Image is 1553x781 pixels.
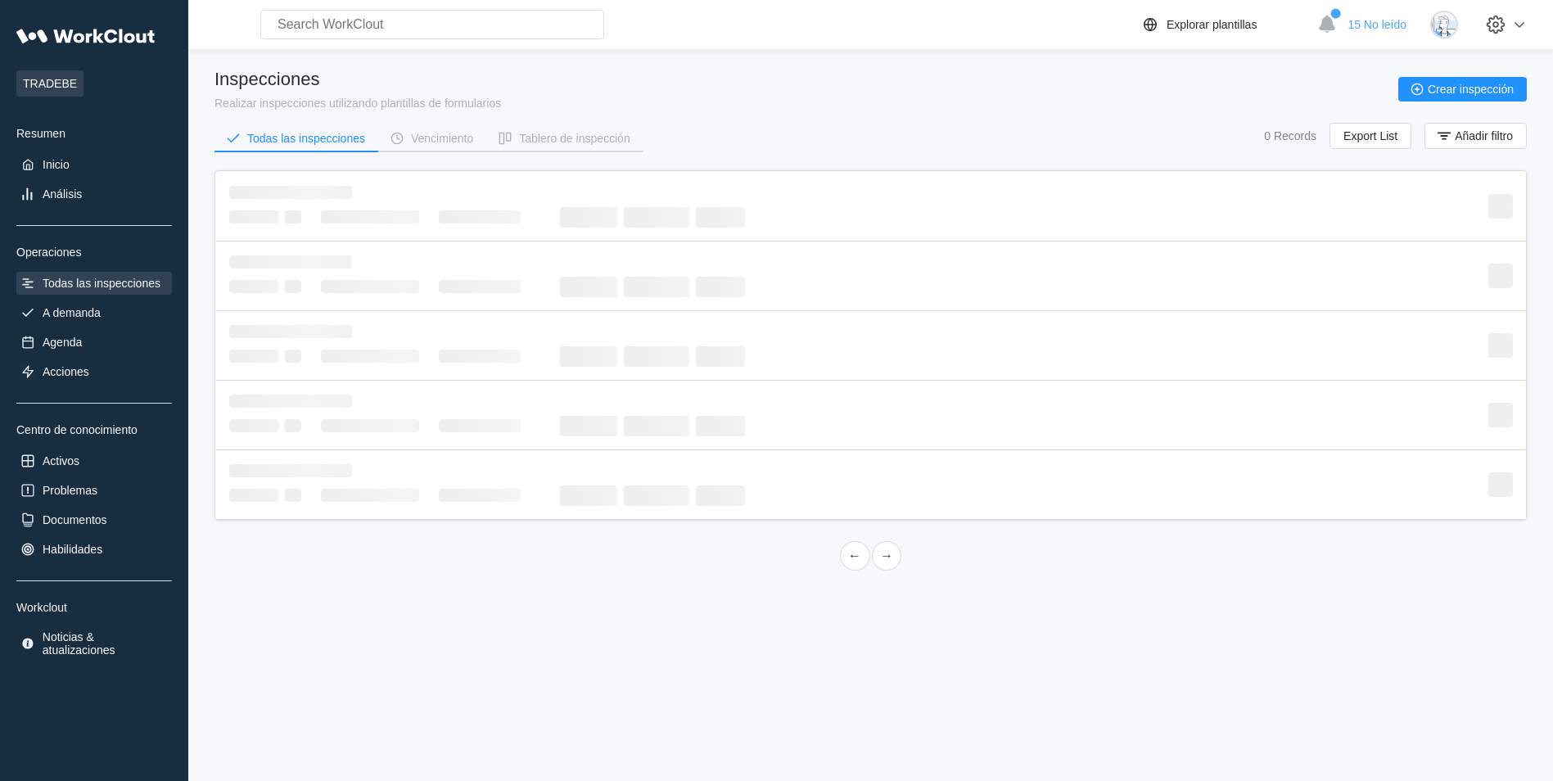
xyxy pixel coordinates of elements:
[43,158,70,171] div: Inicio
[16,538,172,561] a: Habilidades
[560,207,617,228] span: ‌
[1488,264,1513,288] span: ‌
[1343,130,1397,142] span: Export List
[229,464,352,477] span: ‌
[1167,18,1257,31] div: Explorar plantillas
[229,395,352,408] span: ‌
[16,423,172,436] div: Centro de conocimiento
[486,126,643,151] button: Tablero de inspección
[872,541,902,571] a: Next page
[43,306,101,319] div: A demanda
[1488,194,1513,219] span: ‌
[43,454,79,467] div: Activos
[1264,129,1316,142] div: 0 Records
[696,207,745,228] span: ‌
[624,416,689,436] span: ‌
[411,133,473,144] div: Vencimiento
[624,485,689,506] span: ‌
[16,508,172,531] a: Documentos
[43,543,102,556] div: Habilidades
[43,277,160,290] div: Todas las inspecciones
[214,97,501,110] div: Realizar inspecciones utilizando plantillas de formularios
[260,10,604,39] input: Search WorkClout
[1398,77,1527,102] button: Crear inspección
[229,255,352,269] span: ‌
[43,513,107,526] div: Documentos
[229,419,278,432] span: ‌
[696,416,745,436] span: ‌
[214,69,501,90] div: Inspecciones
[285,489,301,502] span: ‌
[560,485,617,506] span: ‌
[214,126,378,151] button: Todas las inspecciones
[1488,333,1513,358] span: ‌
[16,360,172,383] a: Acciones
[43,484,97,497] div: Problemas
[229,210,278,223] span: ‌
[229,489,278,502] span: ‌
[560,346,617,367] span: ‌
[696,277,745,297] span: ‌
[16,183,172,205] a: Análisis
[1348,18,1406,31] span: 15 No leído
[16,246,172,259] div: Operaciones
[560,277,617,297] span: ‌
[1330,123,1411,149] button: Export List
[1488,472,1513,497] span: ‌
[43,630,169,657] div: Noticias & atualizaciones
[16,153,172,176] a: Inicio
[285,419,301,432] span: ‌
[16,331,172,354] a: Agenda
[696,346,745,367] span: ‌
[840,541,870,571] a: Previous page
[624,346,689,367] span: ‌
[285,350,301,363] span: ‌
[696,485,745,506] span: ‌
[439,350,521,363] span: ‌
[1455,130,1513,142] span: Añadir filtro
[285,210,301,223] span: ‌
[624,277,689,297] span: ‌
[229,350,278,363] span: ‌
[16,601,172,614] div: Workclout
[16,70,84,97] span: TRADEBE
[43,365,89,378] div: Acciones
[16,127,172,140] div: Resumen
[16,627,172,660] a: Noticias & atualizaciones
[321,419,419,432] span: ‌
[229,280,278,293] span: ‌
[285,280,301,293] span: ‌
[439,489,521,502] span: ‌
[16,479,172,502] a: Problemas
[1140,15,1310,34] a: Explorar plantillas
[321,210,419,223] span: ‌
[519,133,630,144] div: Tablero de inspección
[43,187,82,201] div: Análisis
[16,272,172,295] a: Todas las inspecciones
[43,336,82,349] div: Agenda
[229,186,352,199] span: ‌
[1424,123,1527,149] button: Añadir filtro
[321,489,419,502] span: ‌
[16,301,172,324] a: A demanda
[1428,84,1514,95] span: Crear inspección
[1488,403,1513,427] span: ‌
[16,449,172,472] a: Activos
[439,280,521,293] span: ‌
[321,350,419,363] span: ‌
[439,419,521,432] span: ‌
[560,416,617,436] span: ‌
[439,210,521,223] span: ‌
[1430,11,1458,38] img: clout-05.png
[229,325,352,338] span: ‌
[321,280,419,293] span: ‌
[378,126,486,151] button: Vencimiento
[624,207,689,228] span: ‌
[247,133,365,144] div: Todas las inspecciones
